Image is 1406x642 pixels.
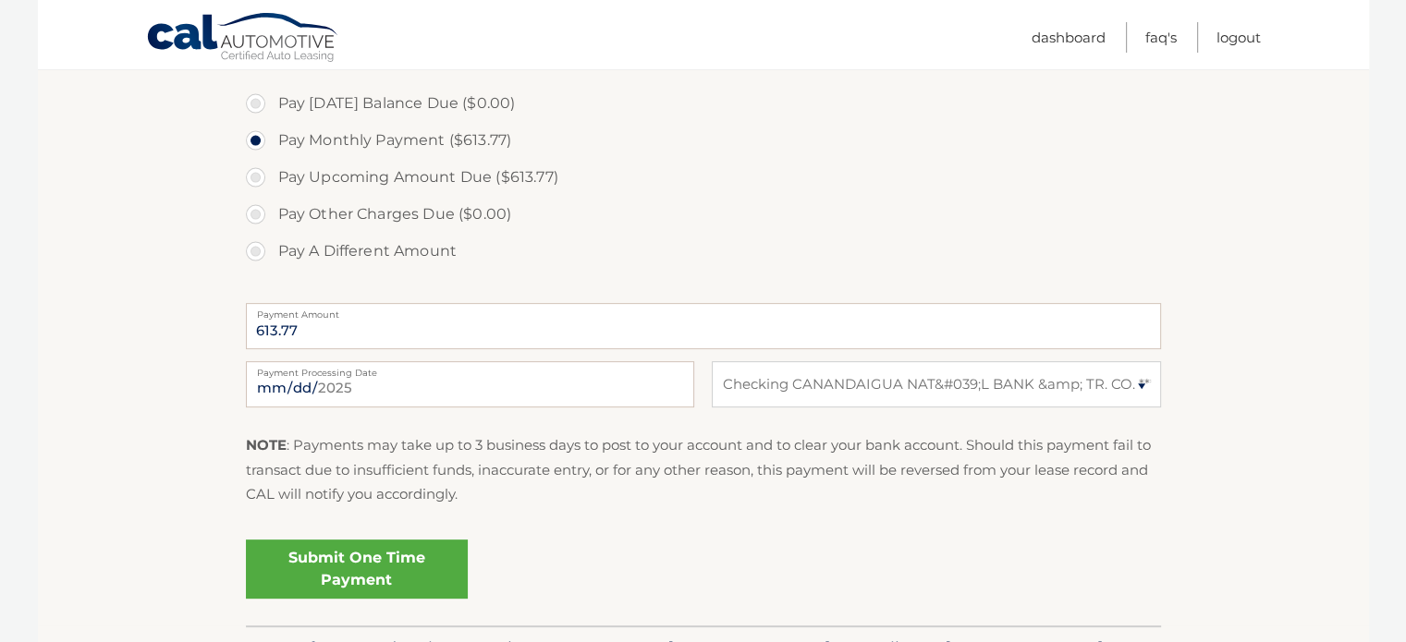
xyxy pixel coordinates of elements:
[246,361,694,376] label: Payment Processing Date
[146,12,340,66] a: Cal Automotive
[246,303,1161,349] input: Payment Amount
[1216,22,1261,53] a: Logout
[246,361,694,407] input: Payment Date
[246,539,468,599] a: Submit One Time Payment
[246,159,1161,196] label: Pay Upcoming Amount Due ($613.77)
[246,85,1161,122] label: Pay [DATE] Balance Due ($0.00)
[246,196,1161,233] label: Pay Other Charges Due ($0.00)
[246,303,1161,318] label: Payment Amount
[246,436,287,454] strong: NOTE
[246,233,1161,270] label: Pay A Different Amount
[1032,22,1106,53] a: Dashboard
[246,433,1161,506] p: : Payments may take up to 3 business days to post to your account and to clear your bank account....
[1145,22,1177,53] a: FAQ's
[246,122,1161,159] label: Pay Monthly Payment ($613.77)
